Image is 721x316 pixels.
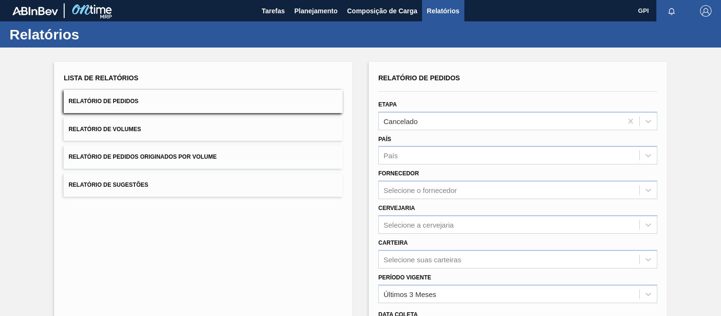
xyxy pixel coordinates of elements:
label: Período Vigente [378,274,431,281]
span: Relatório de Sugestões [68,182,148,188]
button: Relatório de Volumes [64,118,343,141]
div: Cancelado [384,117,418,125]
button: Relatório de Pedidos [64,90,343,113]
img: Logout [700,5,711,17]
span: Relatório de Pedidos [68,98,138,105]
label: Carteira [378,239,408,246]
span: Relatório de Pedidos [378,74,460,82]
label: País [378,136,391,143]
button: Notificações [656,4,687,18]
button: Relatório de Pedidos Originados por Volume [64,145,343,169]
span: Planejamento [294,5,337,17]
span: Lista de Relatórios [64,74,138,82]
label: Etapa [378,101,397,108]
span: Tarefas [261,5,285,17]
div: País [384,152,398,160]
label: Cervejaria [378,205,415,211]
img: TNhmsLtSVTkK8tSr43FrP2fwEKptu5GPRR3wAAAABJRU5ErkJggg== [12,7,58,15]
span: Relatórios [427,5,459,17]
div: Selecione o fornecedor [384,186,457,194]
button: Relatório de Sugestões [64,173,343,197]
h1: Relatórios [10,29,178,40]
div: Últimos 3 Meses [384,290,436,298]
div: Selecione suas carteiras [384,255,461,263]
span: Composição de Carga [347,5,417,17]
span: Relatório de Pedidos Originados por Volume [68,153,217,160]
label: Fornecedor [378,170,419,177]
div: Selecione a cervejaria [384,220,454,229]
span: Relatório de Volumes [68,126,141,133]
